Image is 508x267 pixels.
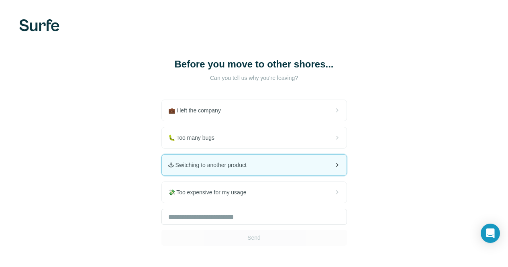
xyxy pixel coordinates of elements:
div: Open Intercom Messenger [481,224,500,243]
span: 🐛 Too many bugs [168,134,221,142]
h1: Before you move to other shores... [174,58,335,71]
span: 💼 I left the company [168,106,227,114]
span: 🕹 Switching to another product [168,161,253,169]
p: Can you tell us why you're leaving? [174,74,335,82]
img: Surfe's logo [19,19,59,31]
span: 💸 Too expensive for my usage [168,188,253,196]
